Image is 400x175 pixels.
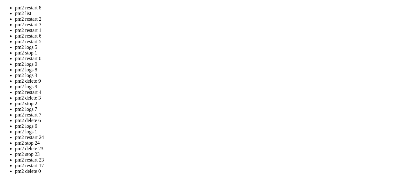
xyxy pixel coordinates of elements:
[15,16,397,22] li: pm2 restart 2
[15,61,397,67] li: pm2 logs 0
[15,95,397,101] li: pm2 delete 3
[15,101,397,106] li: pm2 stop 2
[15,152,397,157] li: pm2 stop 23
[15,22,397,28] li: pm2 restart 3
[15,67,397,73] li: pm2 logs 8
[2,3,319,8] x-row: Welcome to Ubuntu 22.04.5 LTS (GNU/Linux 5.15.0-144-generic x86_64)
[2,49,319,55] x-row: To restore this content, you can run the 'unminimize' command.
[2,18,319,23] x-row: * Management: [URL][DOMAIN_NAME]
[15,146,397,152] li: pm2 delete 23
[2,13,319,18] x-row: * Documentation: [URL][DOMAIN_NAME]
[15,5,397,11] li: pm2 restart 8
[15,11,397,16] li: pm2 list
[2,34,319,39] x-row: This system has been minimized by removing packages and content that are
[15,118,397,123] li: pm2 delete 6
[15,28,397,33] li: pm2 restart 1
[15,78,397,84] li: pm2 delete 9
[15,106,397,112] li: pm2 logs 7
[61,60,63,65] div: (22, 11)
[15,157,397,163] li: pm2 restart 23
[15,163,397,168] li: pm2 restart 17
[2,39,319,44] x-row: not required on a system that users do not log into.
[2,23,319,29] x-row: * Support: [URL][DOMAIN_NAME]
[15,168,397,174] li: pm2 delete 0
[15,39,397,44] li: pm2 restart 5
[15,50,397,56] li: pm2 stop 1
[15,112,397,118] li: pm2 restart 7
[15,56,397,61] li: pm2 restart 0
[15,129,397,135] li: pm2 logs 1
[15,123,397,129] li: pm2 logs 6
[15,44,397,50] li: pm2 logs 5
[2,60,319,65] x-row: root@big-country:~# pm
[15,33,397,39] li: pm2 restart 6
[15,140,397,146] li: pm2 stop 24
[15,90,397,95] li: pm2 restart 4
[15,84,397,90] li: pm2 logs 9
[15,135,397,140] li: pm2 restart 24
[2,55,319,60] x-row: Last login: [DATE] from [TECHNICAL_ID]
[15,73,397,78] li: pm2 logs 3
